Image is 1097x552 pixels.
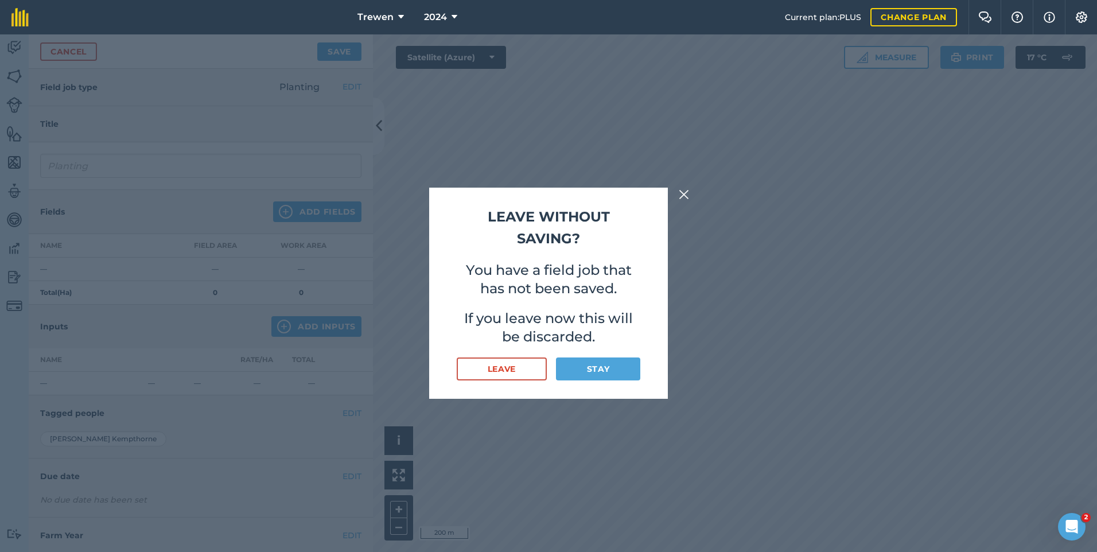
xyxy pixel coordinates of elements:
img: svg+xml;base64,PHN2ZyB4bWxucz0iaHR0cDovL3d3dy53My5vcmcvMjAwMC9zdmciIHdpZHRoPSIxNyIgaGVpZ2h0PSIxNy... [1044,10,1055,24]
img: Two speech bubbles overlapping with the left bubble in the forefront [978,11,992,23]
iframe: Intercom live chat [1058,513,1086,541]
p: If you leave now this will be discarded. [457,309,640,346]
span: Trewen [357,10,394,24]
span: Current plan : PLUS [785,11,861,24]
img: A question mark icon [1010,11,1024,23]
img: svg+xml;base64,PHN2ZyB4bWxucz0iaHR0cDovL3d3dy53My5vcmcvMjAwMC9zdmciIHdpZHRoPSIyMiIgaGVpZ2h0PSIzMC... [679,188,689,201]
button: Leave [457,357,547,380]
h2: Leave without saving? [457,206,640,250]
span: 2 [1082,513,1091,522]
button: Stay [556,357,640,380]
p: You have a field job that has not been saved. [457,261,640,298]
span: 2024 [424,10,447,24]
img: fieldmargin Logo [11,8,29,26]
a: Change plan [870,8,957,26]
img: A cog icon [1075,11,1088,23]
